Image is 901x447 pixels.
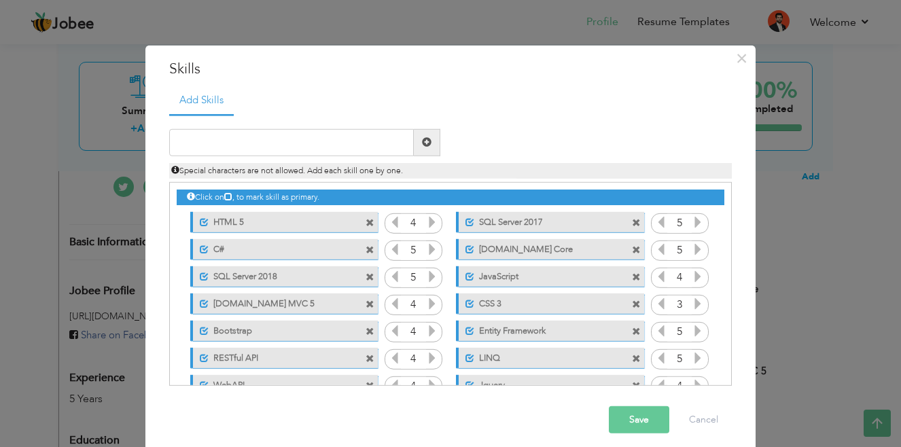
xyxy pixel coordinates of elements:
label: LINQ [474,348,609,365]
span: Special characters are not allowed. Add each skill one by one. [171,165,403,176]
label: ASP.Net MVC 5 [209,293,344,310]
a: Add Skills [169,86,234,116]
label: JavaScript [474,266,609,283]
button: Cancel [675,406,732,433]
label: WebAPI [209,375,344,392]
label: Jquery [474,375,609,392]
label: Asp.Net Core [474,239,609,256]
div: Click on , to mark skill as primary. [177,190,724,205]
h3: Skills [169,59,732,79]
label: SQL Server 2018 [209,266,344,283]
label: HTML 5 [209,212,344,229]
label: C# [209,239,344,256]
label: RESTful API [209,348,344,365]
label: CSS 3 [474,293,609,310]
label: SQL Server 2017 [474,212,609,229]
label: Bootstrap [209,321,344,338]
button: Close [730,48,752,69]
label: Entity Framework [474,321,609,338]
button: Save [609,406,669,433]
span: × [736,46,747,71]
